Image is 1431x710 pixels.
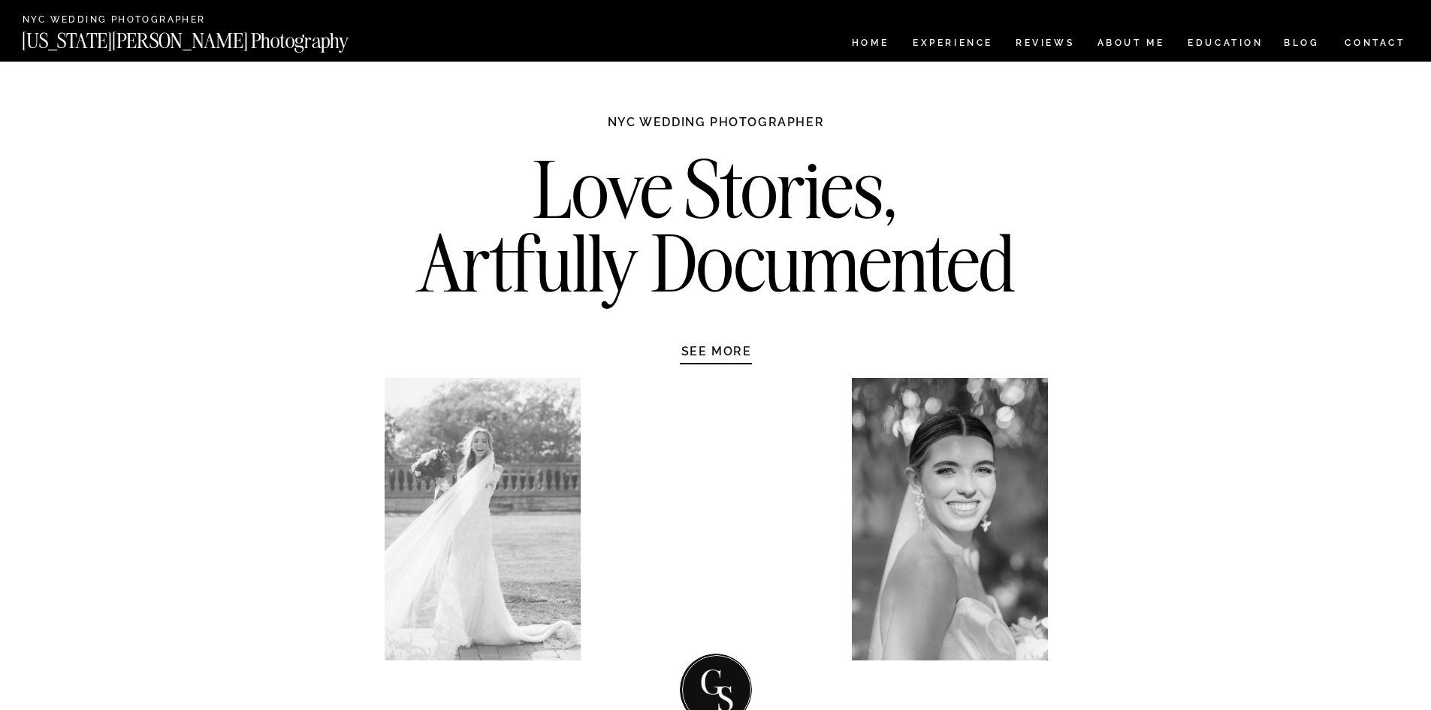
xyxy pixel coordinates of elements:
a: [US_STATE][PERSON_NAME] Photography [22,31,399,44]
a: BLOG [1284,38,1320,51]
a: NYC Wedding Photographer [23,15,249,26]
a: CONTACT [1344,35,1406,51]
h2: Love Stories, Artfully Documented [401,153,1031,310]
a: SEE MORE [645,343,788,358]
a: Experience [913,38,992,51]
a: EDUCATION [1186,38,1265,51]
a: HOME [849,38,892,51]
a: ABOUT ME [1097,38,1165,51]
h1: NYC WEDDING PHOTOGRAPHER [575,114,857,144]
a: REVIEWS [1016,38,1072,51]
